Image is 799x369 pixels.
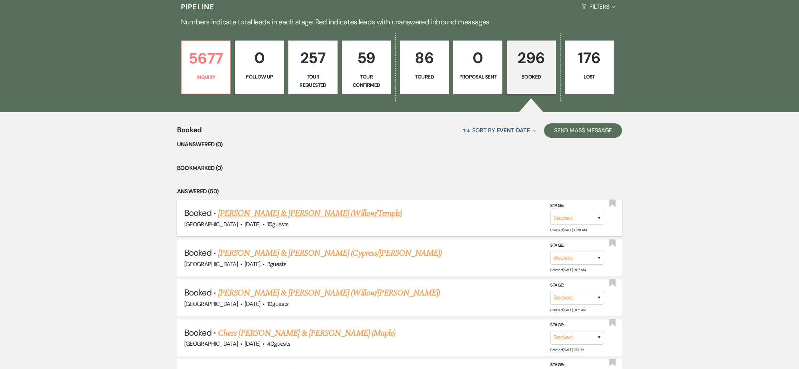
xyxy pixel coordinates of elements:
[240,73,279,81] p: Follow Up
[235,41,284,94] a: 0Follow Up
[550,321,604,329] label: Stage:
[511,73,551,81] p: Booked
[550,202,604,209] label: Stage:
[218,207,402,220] a: [PERSON_NAME] & [PERSON_NAME] (Willow/Temple)
[184,300,238,308] span: [GEOGRAPHIC_DATA]
[453,41,502,94] a: 0Proposal Sent
[550,282,604,289] label: Stage:
[184,287,212,298] span: Booked
[405,46,445,70] p: 86
[293,46,333,70] p: 257
[400,41,449,94] a: 86Toured
[184,247,212,258] span: Booked
[218,247,442,260] a: [PERSON_NAME] & [PERSON_NAME] (Cypress/[PERSON_NAME])
[177,140,622,149] li: Unanswered (0)
[267,300,289,308] span: 10 guests
[177,187,622,196] li: Answered (50)
[186,46,226,70] p: 5677
[267,221,289,228] span: 10 guests
[347,73,386,89] p: Tour Confirmed
[267,340,291,347] span: 40 guests
[458,46,498,70] p: 0
[181,41,231,94] a: 5677Inquiry
[177,164,622,173] li: Bookmarked (0)
[462,127,471,134] span: ↑↓
[570,73,609,81] p: Lost
[288,41,338,94] a: 257Tour Requested
[405,73,445,81] p: Toured
[184,260,238,268] span: [GEOGRAPHIC_DATA]
[550,228,586,232] span: Created: [DATE] 10:38 AM
[184,327,212,338] span: Booked
[497,127,530,134] span: Event Date
[218,327,395,340] a: Chess [PERSON_NAME] & [PERSON_NAME] (Maple)
[550,347,584,352] span: Created: [DATE] 2:13 PM
[177,124,202,140] span: Booked
[544,123,622,138] button: Send Mass Message
[347,46,386,70] p: 59
[550,307,586,312] span: Created: [DATE] 9:05 AM
[267,260,287,268] span: 3 guests
[459,121,538,140] button: Sort By Event Date
[342,41,391,94] a: 59Tour Confirmed
[458,73,498,81] p: Proposal Sent
[565,41,614,94] a: 176Lost
[507,41,556,94] a: 296Booked
[245,340,260,347] span: [DATE]
[511,46,551,70] p: 296
[181,2,215,12] h3: Pipeline
[550,242,604,250] label: Stage:
[245,300,260,308] span: [DATE]
[550,268,585,272] span: Created: [DATE] 9:07 AM
[293,73,333,89] p: Tour Requested
[245,221,260,228] span: [DATE]
[184,221,238,228] span: [GEOGRAPHIC_DATA]
[141,16,658,28] p: Numbers indicate total leads in each stage. Red indicates leads with unanswered inbound messages.
[245,260,260,268] span: [DATE]
[184,340,238,347] span: [GEOGRAPHIC_DATA]
[240,46,279,70] p: 0
[570,46,609,70] p: 176
[184,207,212,218] span: Booked
[218,287,440,299] a: [PERSON_NAME] & [PERSON_NAME] (Willow/[PERSON_NAME])
[550,361,604,369] label: Stage:
[186,73,226,81] p: Inquiry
